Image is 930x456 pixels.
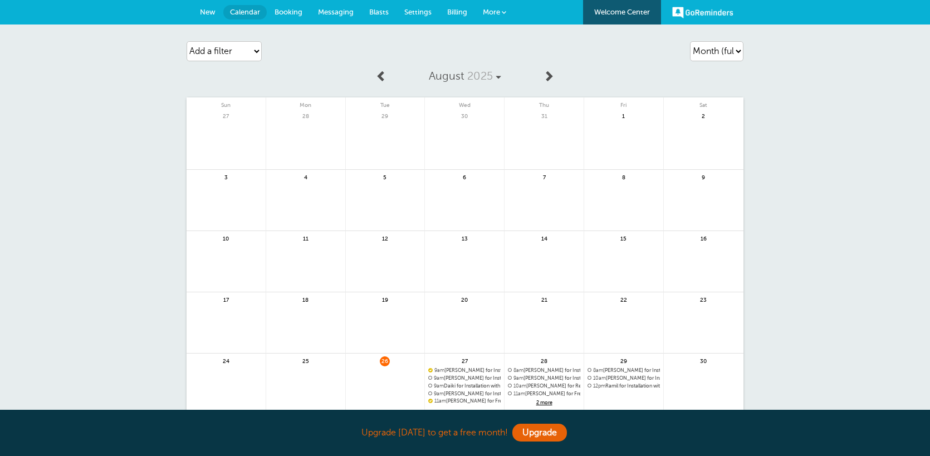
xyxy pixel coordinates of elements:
[301,173,311,181] span: 4
[512,424,567,442] a: Upgrade
[588,375,660,381] a: 10am[PERSON_NAME] for Installation with [PERSON_NAME] and DJ
[428,367,501,374] a: 9am[PERSON_NAME] for Installation with [PERSON_NAME] and DJ
[539,111,549,120] span: 31
[619,173,629,181] span: 8
[428,398,501,404] span: Vanessa for Free Estimate with Indy
[393,64,537,89] a: August 2025
[539,173,549,181] span: 7
[459,295,469,303] span: 20
[200,8,216,16] span: New
[428,367,432,372] span: Confirmed. Changing the appointment date will unconfirm the appointment.
[593,375,606,381] span: 10am
[318,8,354,16] span: Messaging
[434,391,444,396] span: 9am
[434,367,444,373] span: 9am
[508,391,580,397] a: 11am[PERSON_NAME] for Free Estimate with [PERSON_NAME]
[505,97,584,109] span: Thu
[508,367,580,374] a: 8am[PERSON_NAME] for Installation with [PERSON_NAME] and DJ
[584,97,663,109] span: Fri
[266,97,345,109] span: Mon
[275,8,302,16] span: Booking
[483,8,500,16] span: More
[428,391,501,397] span: Kathy for Installation with Indy and Justin
[447,8,467,16] span: Billing
[230,8,260,16] span: Calendar
[588,383,660,389] a: 12pmRamil for Installation with [PERSON_NAME] and DJ
[508,398,580,408] a: 2 more
[187,97,266,109] span: Sun
[539,234,549,242] span: 14
[187,421,743,445] div: Upgrade [DATE] to get a free month!
[428,383,501,389] a: 9amDaiki for Installation with [PERSON_NAME] and [PERSON_NAME]
[301,234,311,242] span: 11
[508,375,580,381] span: Patricia for Installation with Indy
[513,367,523,373] span: 8am
[221,356,231,365] span: 24
[698,234,708,242] span: 16
[593,383,605,389] span: 12pm
[508,383,580,389] span: Earnest for Repairs with Gerado and DJ
[459,234,469,242] span: 13
[588,367,660,374] a: 8am[PERSON_NAME] for Installation
[467,70,493,82] span: 2025
[434,398,446,404] span: 11am
[404,8,432,16] span: Settings
[508,383,580,389] a: 10am[PERSON_NAME] for Repairs with [PERSON_NAME] and DJ
[508,367,580,374] span: Loralee for Installation with Gerado and DJ
[513,375,523,381] span: 9am
[508,391,580,397] span: Clark for Free Estimate with Indy
[346,97,425,109] span: Tue
[459,173,469,181] span: 6
[428,367,501,374] span: Richard for Installation with Gerado and DJ
[434,375,444,381] span: 9am
[380,295,390,303] span: 19
[698,173,708,181] span: 9
[593,367,603,373] span: 8am
[429,70,464,82] span: August
[619,356,629,365] span: 29
[221,173,231,181] span: 3
[221,295,231,303] span: 17
[539,295,549,303] span: 21
[698,111,708,120] span: 2
[428,375,501,381] span: Joe for Installation with Gerado and DJ
[539,356,549,365] span: 28
[619,234,629,242] span: 15
[588,367,660,374] span: Greg for Installation
[428,383,501,389] span: Daiki for Installation with Indy and Justin
[459,356,469,365] span: 27
[588,375,660,381] span: Robert for Installation with Gerado and DJ
[301,356,311,365] span: 25
[513,383,526,389] span: 10am
[221,111,231,120] span: 27
[508,375,580,381] a: 9am[PERSON_NAME] for Installation with Indy
[301,295,311,303] span: 18
[301,111,311,120] span: 28
[664,97,743,109] span: Sat
[428,398,501,404] a: 11am[PERSON_NAME] for Free Estimate with [PERSON_NAME]
[619,295,629,303] span: 22
[513,391,525,396] span: 11am
[221,234,231,242] span: 10
[588,383,660,389] span: Ramil for Installation with Gerado and DJ
[380,234,390,242] span: 12
[223,5,267,19] a: Calendar
[619,111,629,120] span: 1
[380,356,390,365] span: 26
[428,398,432,403] span: Confirmed. Changing the appointment date will unconfirm the appointment.
[698,356,708,365] span: 30
[428,391,501,397] a: 9am[PERSON_NAME] for Installation with [PERSON_NAME] and [PERSON_NAME]
[459,111,469,120] span: 30
[428,375,501,381] a: 9am[PERSON_NAME] for Installation with [PERSON_NAME] and DJ
[434,383,444,389] span: 9am
[380,111,390,120] span: 29
[425,97,504,109] span: Wed
[369,8,389,16] span: Blasts
[885,411,919,445] iframe: Resource center
[380,173,390,181] span: 5
[698,295,708,303] span: 23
